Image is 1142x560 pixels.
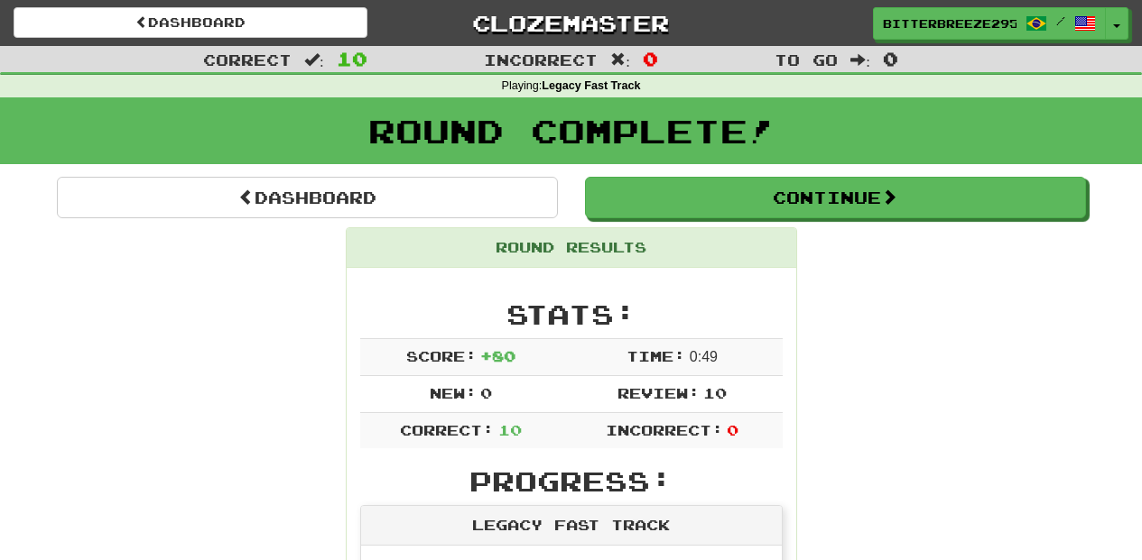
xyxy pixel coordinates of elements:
[585,177,1086,218] button: Continue
[304,52,324,68] span: :
[480,347,515,364] span: + 80
[1056,14,1065,27] span: /
[57,177,558,218] a: Dashboard
[627,347,685,364] span: Time:
[361,506,782,546] div: Legacy Fast Track
[606,421,723,438] span: Incorrect:
[883,48,898,69] span: 0
[14,7,367,38] a: Dashboard
[498,421,522,438] span: 10
[360,466,783,496] h2: Progress:
[400,421,494,438] span: Correct:
[347,228,796,268] div: Round Results
[203,50,292,69] span: Correct
[360,299,783,329] h2: Stats:
[542,79,640,92] strong: Legacy Fast Track
[406,347,477,364] span: Score:
[775,50,838,69] span: To go
[690,349,718,364] span: 0 : 49
[643,48,658,69] span: 0
[850,52,870,68] span: :
[703,384,727,401] span: 10
[883,15,1017,32] span: BitterBreeze2956
[873,7,1106,40] a: BitterBreeze2956 /
[610,52,630,68] span: :
[480,384,492,401] span: 0
[727,421,738,438] span: 0
[484,50,598,69] span: Incorrect
[395,7,748,39] a: Clozemaster
[337,48,367,69] span: 10
[617,384,700,401] span: Review:
[6,113,1136,149] h1: Round Complete!
[430,384,477,401] span: New:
